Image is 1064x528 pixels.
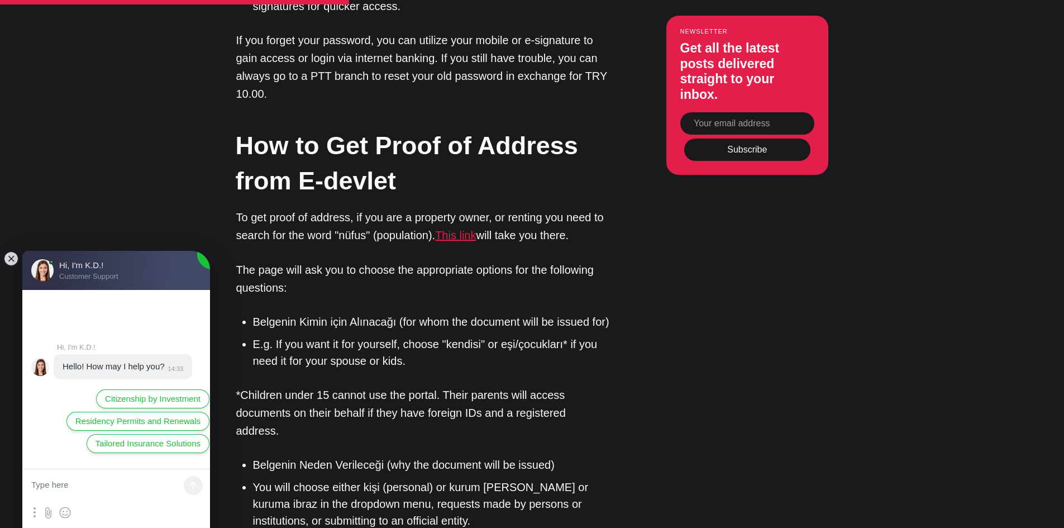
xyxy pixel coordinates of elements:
jdiv: Hi, I'm K.D.! [31,358,49,376]
jdiv: Hello! How may I help you? [63,361,165,371]
a: This link [435,229,476,241]
h3: Get all the latest posts delivered straight to your inbox. [680,41,814,102]
jdiv: 14:33 [165,365,184,372]
li: Belgenin Neden Verileceği (why the document will be issued) [253,456,610,473]
li: E.g. If you want it for yourself, choose "kendisi" or eşi/çocukları* if you need it for your spou... [253,336,610,369]
input: Your email address [680,112,814,135]
button: Subscribe [684,139,810,161]
p: The page will ask you to choose the appropriate options for the following questions: [236,261,610,297]
p: To get proof of address, if you are a property owner, or renting you need to search for the word ... [236,208,610,244]
h2: How to Get Proof of Address from E-devlet [236,128,610,198]
span: Citizenship by Investment [105,393,201,405]
jdiv: Hi, I'm K.D.! [57,343,202,351]
small: Newsletter [680,28,814,35]
p: If you forget your password, you can utilize your mobile or e-signature to gain access or login v... [236,31,610,103]
jdiv: 22.09.25 14:33:13 [54,354,192,379]
span: Residency Permits and Renewals [75,415,201,427]
li: Belgenin Kimin için Alınacağı (for whom the document will be issued for) [253,313,610,330]
p: *Children under 15 cannot use the portal. Their parents will access documents on their behalf if ... [236,386,610,440]
span: Tailored Insurance Solutions [96,437,201,450]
